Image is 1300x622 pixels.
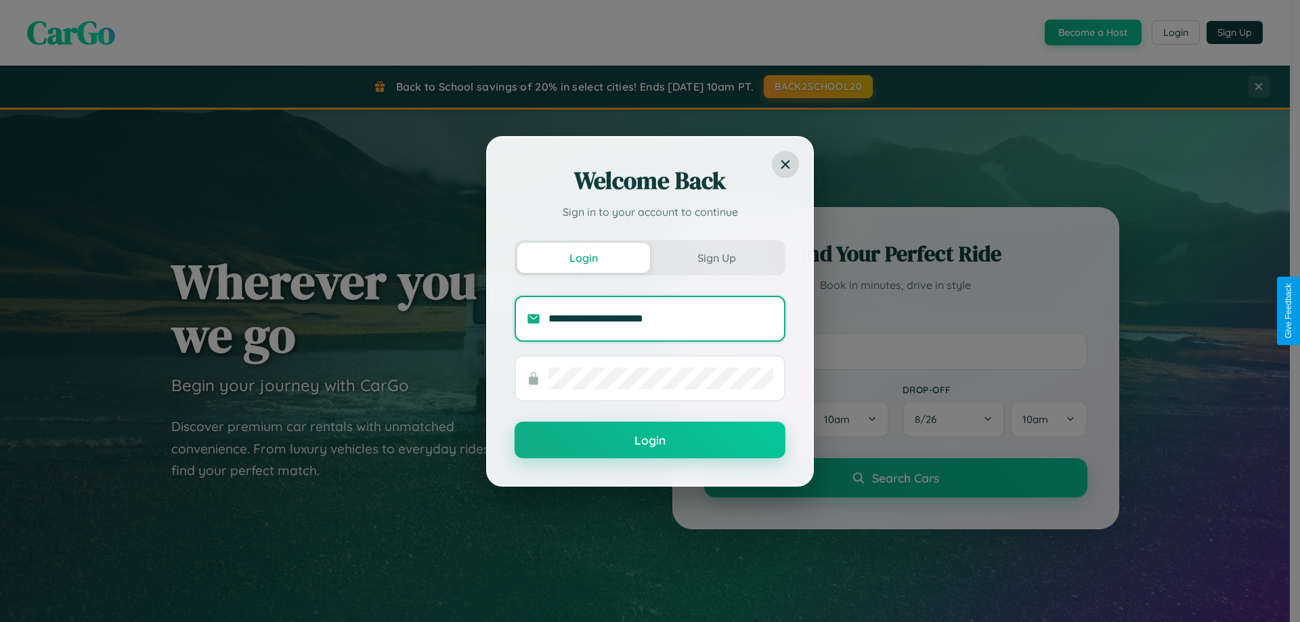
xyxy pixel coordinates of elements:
[1284,284,1293,338] div: Give Feedback
[650,243,783,273] button: Sign Up
[515,164,785,197] h2: Welcome Back
[515,204,785,220] p: Sign in to your account to continue
[515,422,785,458] button: Login
[517,243,650,273] button: Login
